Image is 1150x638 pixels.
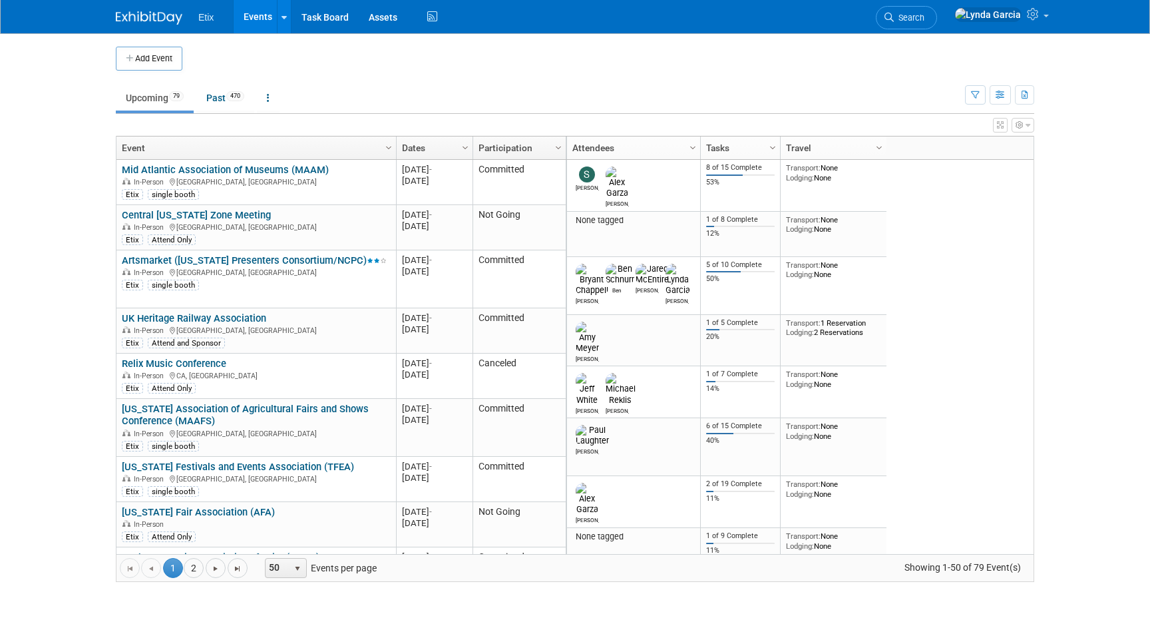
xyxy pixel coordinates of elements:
[134,520,168,529] span: In-Person
[122,531,143,542] div: Etix
[786,318,882,338] div: 1 Reservation 2 Reservations
[552,137,566,157] a: Column Settings
[429,255,432,265] span: -
[706,436,775,446] div: 40%
[686,137,701,157] a: Column Settings
[706,163,775,172] div: 8 of 15 Complete
[122,473,390,484] div: [GEOGRAPHIC_DATA], [GEOGRAPHIC_DATA]
[148,486,199,497] div: single booth
[122,358,226,370] a: Relix Music Conference
[122,312,266,324] a: UK Heritage Railway Association
[874,143,884,153] span: Column Settings
[206,558,226,578] a: Go to the next page
[148,189,199,200] div: single booth
[786,163,821,172] span: Transport:
[163,558,183,578] span: 1
[122,221,390,232] div: [GEOGRAPHIC_DATA], [GEOGRAPHIC_DATA]
[134,178,168,186] span: In-Person
[606,166,629,198] img: Alex Garza
[706,422,775,431] div: 6 of 15 Complete
[576,264,608,296] img: Bryant Chappell
[786,328,814,337] span: Lodging:
[576,425,609,446] img: Paul Laughter
[786,531,821,541] span: Transport:
[606,264,634,285] img: Ben Schnurr
[122,383,143,394] div: Etix
[576,406,599,414] div: Jeff White
[576,446,599,455] div: Paul Laughter
[122,475,130,481] img: In-Person Event
[122,268,130,275] img: In-Person Event
[122,178,130,184] img: In-Person Event
[786,260,882,280] div: None None
[706,215,775,224] div: 1 of 8 Complete
[786,370,821,379] span: Transport:
[122,372,130,378] img: In-Person Event
[473,547,566,593] td: Committed
[116,47,182,71] button: Add Event
[786,432,814,441] span: Lodging:
[473,502,566,547] td: Not Going
[382,137,397,157] a: Column Settings
[402,312,467,324] div: [DATE]
[473,354,566,399] td: Canceled
[473,399,566,457] td: Committed
[706,137,771,159] a: Tasks
[786,224,814,234] span: Lodging:
[636,264,669,285] img: Jared McEntire
[122,254,387,266] a: Artsmarket ([US_STATE] Presenters Consortium/NCPC)
[786,531,882,551] div: None None
[124,563,135,574] span: Go to the first page
[402,461,467,472] div: [DATE]
[636,285,659,294] div: Jared McEntire
[553,143,564,153] span: Column Settings
[786,422,882,441] div: None None
[402,551,467,563] div: [DATE]
[402,324,467,335] div: [DATE]
[572,215,695,226] div: None tagged
[473,308,566,354] td: Committed
[148,338,225,348] div: Attend and Sponsor
[706,274,775,284] div: 50%
[576,515,599,523] div: Alex Garza
[706,531,775,541] div: 1 of 9 Complete
[786,479,882,499] div: None None
[894,13,924,23] span: Search
[122,266,390,278] div: [GEOGRAPHIC_DATA], [GEOGRAPHIC_DATA]
[429,404,432,414] span: -
[706,178,775,187] div: 53%
[766,137,781,157] a: Column Settings
[196,85,254,111] a: Past470
[786,163,882,182] div: None None
[134,475,168,483] span: In-Person
[134,268,168,277] span: In-Person
[134,326,168,335] span: In-Person
[122,209,271,221] a: Central [US_STATE] Zone Meeting
[429,507,432,517] span: -
[892,558,1034,577] span: Showing 1-50 of 79 Event(s)
[148,383,196,394] div: Attend Only
[786,380,814,389] span: Lodging:
[134,430,168,438] span: In-Person
[786,260,821,270] span: Transport:
[576,296,599,304] div: Bryant Chappell
[706,332,775,342] div: 20%
[576,354,599,362] div: Amy Meyer
[148,531,196,542] div: Attend Only
[473,250,566,308] td: Committed
[429,552,432,562] span: -
[429,462,432,472] span: -
[767,143,778,153] span: Column Settings
[402,506,467,517] div: [DATE]
[786,479,821,489] span: Transport:
[606,285,629,294] div: Ben Schnurr
[706,479,775,489] div: 2 of 19 Complete
[706,260,775,270] div: 5 of 10 Complete
[248,558,390,578] span: Events per page
[706,229,775,238] div: 12%
[266,559,288,577] span: 50
[954,7,1022,22] img: Lynda Garcia
[786,215,821,224] span: Transport:
[122,461,354,473] a: [US_STATE] Festivals and Events Association (TFEA)
[122,430,130,436] img: In-Person Event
